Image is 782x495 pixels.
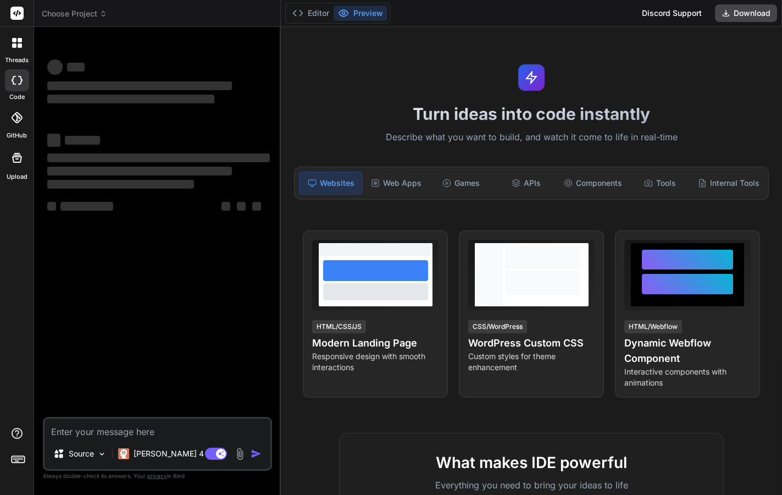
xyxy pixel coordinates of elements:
span: ‌ [65,136,100,145]
span: Choose Project [42,8,107,19]
div: HTML/Webflow [624,320,682,333]
h4: Dynamic Webflow Component [624,335,751,366]
p: [PERSON_NAME] 4 S.. [134,448,215,459]
p: Describe what you want to build, and watch it come to life in real-time [287,130,775,145]
span: ‌ [47,202,56,211]
span: ‌ [47,95,214,103]
div: Components [559,172,626,195]
p: Interactive components with animations [624,366,751,388]
span: ‌ [47,134,60,147]
p: Source [69,448,94,459]
span: ‌ [252,202,261,211]
p: Responsive design with smooth interactions [312,351,439,373]
div: Games [430,172,492,195]
h2: What makes IDE powerful [357,451,706,474]
div: Websites [299,172,363,195]
span: ‌ [60,202,113,211]
span: ‌ [47,167,232,175]
span: ‌ [47,59,63,75]
p: Custom styles for theme enhancement [468,351,595,373]
p: Always double-check its answers. Your in Bind [43,471,272,481]
span: ‌ [221,202,230,211]
h1: Turn ideas into code instantly [287,104,775,124]
img: Claude 4 Sonnet [118,448,129,459]
img: Pick Models [97,449,107,459]
span: ‌ [47,180,194,189]
label: code [9,92,25,102]
span: privacy [147,472,167,479]
div: APIs [495,172,557,195]
button: Preview [334,5,387,21]
div: Tools [629,172,691,195]
div: HTML/CSS/JS [312,320,366,333]
h4: WordPress Custom CSS [468,335,595,351]
label: threads [5,56,29,65]
span: ‌ [47,153,270,162]
img: icon [251,448,262,459]
span: ‌ [67,63,85,71]
button: Editor [288,5,334,21]
div: CSS/WordPress [468,320,527,333]
div: Web Apps [365,172,428,195]
p: Everything you need to bring your ideas to life [357,479,706,492]
label: GitHub [7,131,27,140]
h4: Modern Landing Page [312,335,439,351]
label: Upload [7,172,27,182]
div: Internal Tools [694,172,764,195]
img: attachment [234,448,246,460]
span: ‌ [47,81,232,90]
button: Download [715,4,777,22]
span: ‌ [237,202,246,211]
div: Discord Support [635,4,708,22]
